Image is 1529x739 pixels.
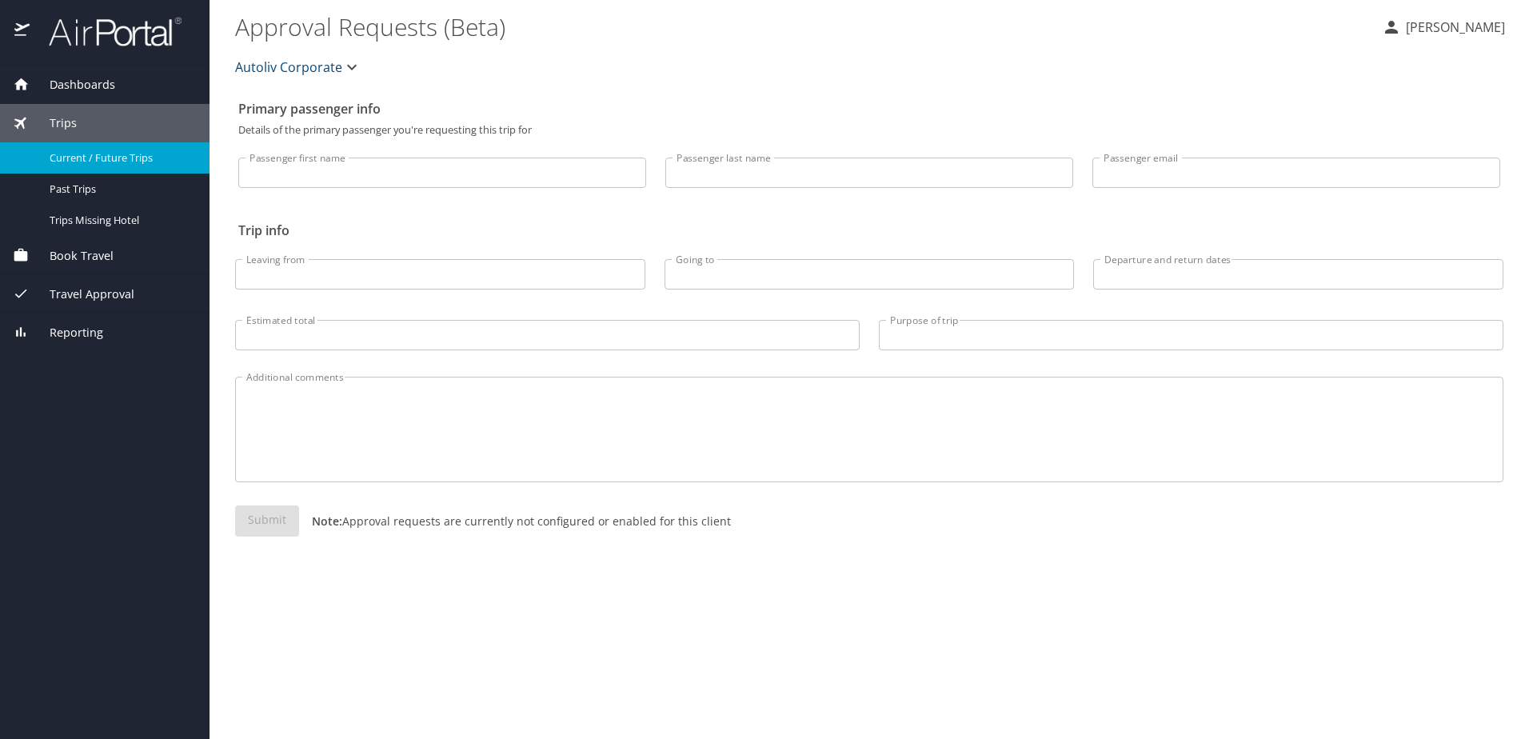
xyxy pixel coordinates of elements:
[31,16,182,47] img: airportal-logo.png
[235,56,342,78] span: Autoliv Corporate
[30,114,77,132] span: Trips
[30,286,134,303] span: Travel Approval
[238,125,1500,135] p: Details of the primary passenger you're requesting this trip for
[1401,18,1505,37] p: [PERSON_NAME]
[312,513,342,529] strong: Note:
[238,96,1500,122] h2: Primary passenger info
[235,2,1369,51] h1: Approval Requests (Beta)
[238,218,1500,243] h2: Trip info
[30,76,115,94] span: Dashboards
[50,182,190,197] span: Past Trips
[30,247,114,265] span: Book Travel
[50,213,190,228] span: Trips Missing Hotel
[30,324,103,342] span: Reporting
[50,150,190,166] span: Current / Future Trips
[229,51,368,83] button: Autoliv Corporate
[1375,13,1511,42] button: [PERSON_NAME]
[299,513,731,529] p: Approval requests are currently not configured or enabled for this client
[14,16,31,47] img: icon-airportal.png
